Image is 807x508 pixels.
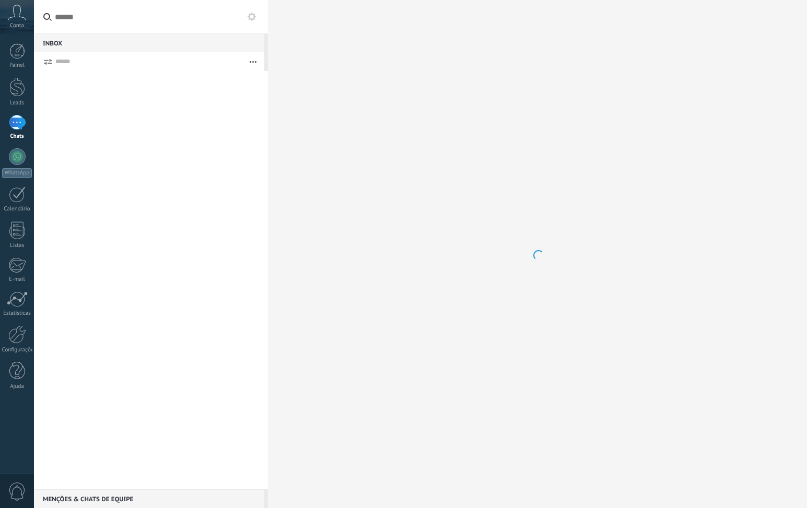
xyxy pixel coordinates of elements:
[2,242,32,249] div: Listas
[2,168,32,178] div: WhatsApp
[2,62,32,69] div: Painel
[10,22,24,29] span: Conta
[2,276,32,283] div: E-mail
[2,383,32,390] div: Ajuda
[2,206,32,212] div: Calendário
[34,33,264,52] div: Inbox
[2,133,32,140] div: Chats
[2,310,32,317] div: Estatísticas
[242,52,264,71] button: Mais
[34,489,264,508] div: Menções & Chats de equipe
[2,100,32,107] div: Leads
[2,347,32,353] div: Configurações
